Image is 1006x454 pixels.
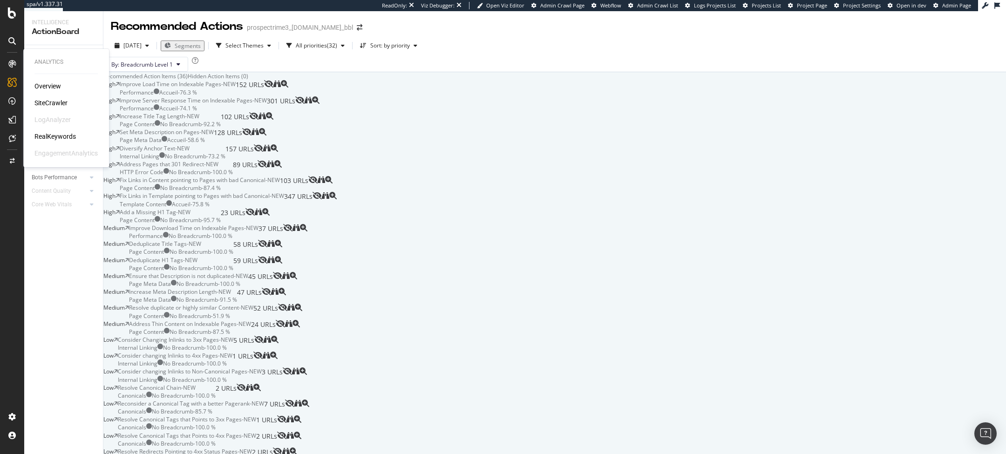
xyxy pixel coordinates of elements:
div: Improve Load Time on Indexable Pages [120,80,221,88]
span: Open in dev [897,2,926,9]
div: magnifying-glass-plus [312,96,319,104]
a: binoculars [287,304,295,312]
div: Diversify Anchor Text [120,144,175,152]
div: magnifying-glass-plus [325,176,333,183]
a: Logs Projects List [685,2,736,9]
div: No Breadcrumb - 100.0 % [170,264,233,272]
span: Medium [103,288,125,296]
span: 47 URLs [237,288,262,304]
div: eye-slash [249,112,258,120]
div: LogAnalyzer [34,115,71,124]
a: Webflow [591,2,621,9]
a: Project Settings [834,2,881,9]
div: Accueil - 58.6 % [167,136,205,144]
div: Increase Title Tag Length [120,112,185,120]
div: Page Content [129,328,164,336]
a: binoculars [305,97,312,105]
a: binoculars [264,336,271,344]
span: High [103,160,116,168]
div: No Breadcrumb - 92.2 % [160,120,221,128]
div: binoculars [258,112,266,120]
span: 103 URLs [280,176,308,192]
div: Resolve Canonical Tags that Points to 3xx Pages [118,415,242,423]
div: Recommended Action Items (36) [103,72,188,80]
span: High [103,112,116,120]
div: eye-slash [273,272,282,279]
span: Low [103,352,114,359]
div: eye-slash [264,80,273,88]
span: High [103,176,116,184]
span: Segments [175,42,201,50]
span: High [103,208,116,216]
div: magnifying-glass-plus [262,208,270,216]
div: eye-slash [277,432,286,439]
div: No Breadcrumb - 87.4 % [160,184,221,192]
div: Page Meta Data [120,136,162,144]
div: Fix Links in Content pointing to Pages with bad Canonical [120,176,265,184]
span: High [103,128,116,136]
span: Low [103,336,114,344]
span: - NEW [242,432,256,440]
div: No Breadcrumb - 95.7 % [160,216,221,224]
div: No Breadcrumb - 100.0 % [163,376,227,384]
span: - NEW [217,288,231,296]
div: eye-slash [283,224,292,231]
div: Bots Performance [32,173,77,183]
span: 52 URLs [253,304,278,319]
div: No Breadcrumb - 51.9 % [170,312,230,320]
span: - NEW [250,400,264,407]
div: No Breadcrumb - 100.0 % [177,280,240,288]
div: eye-slash [253,352,263,359]
span: - NEW [237,320,251,328]
a: binoculars [255,209,262,217]
div: Core Web Vitals [32,200,72,210]
span: Medium [103,256,125,264]
a: binoculars [286,432,294,440]
a: RealKeywords [34,132,76,141]
div: EngagementAnalytics [34,149,98,158]
div: Page Content [120,184,155,192]
span: - NEW [265,176,280,184]
div: binoculars [285,320,292,327]
button: Segments [161,41,204,51]
a: binoculars [285,320,292,328]
a: Overview [34,81,61,91]
a: Content Quality [32,186,87,196]
div: Accueil - 76.3 % [159,88,197,96]
div: magnifying-glass-plus [295,304,302,311]
span: - NEW [247,367,262,375]
div: Sort: by priority [370,43,410,48]
div: eye-slash [242,128,251,136]
span: High [103,192,116,200]
div: Canonicals [118,392,146,400]
div: binoculars [271,288,279,295]
div: binoculars [246,384,253,391]
div: magnifying-glass-plus [275,240,282,247]
span: Medium [103,320,125,328]
span: - NEW [242,415,256,423]
div: binoculars [267,240,275,247]
div: Page Content [129,312,164,320]
div: Recommended Actions [111,19,243,34]
div: magnifying-glass-plus [270,352,278,359]
div: magnifying-glass-plus [274,160,282,168]
div: magnifying-glass-plus [271,336,279,343]
div: arrow-right-arrow-left [357,24,362,31]
div: No Breadcrumb - 100.0 % [152,423,216,431]
span: - NEW [252,96,267,104]
span: 128 URLs [214,128,242,144]
div: Accueil - 74.1 % [159,104,197,112]
span: Project Page [797,2,827,9]
div: No Breadcrumb - 100.0 % [152,440,216,447]
div: Performance [120,88,154,96]
a: binoculars [292,224,300,232]
a: binoculars [294,400,302,408]
div: Canonicals [118,407,146,415]
div: magnifying-glass-plus [300,224,307,231]
div: magnifying-glass-plus [271,144,278,152]
div: No Breadcrumb - 91.5 % [177,296,237,304]
div: Page Content [120,120,155,128]
div: eye-slash [277,415,286,423]
a: binoculars [271,288,279,296]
